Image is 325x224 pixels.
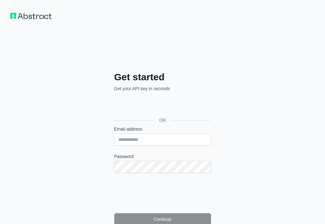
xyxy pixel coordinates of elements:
img: Workflow [10,13,52,19]
h2: Get started [114,71,211,83]
span: OR [154,117,171,123]
iframe: Przycisk Zaloguj się przez Google [111,99,213,113]
label: Password [114,153,211,160]
p: Get your API key in seconds [114,85,211,92]
iframe: reCAPTCHA [114,181,211,206]
label: Email address [114,126,211,132]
